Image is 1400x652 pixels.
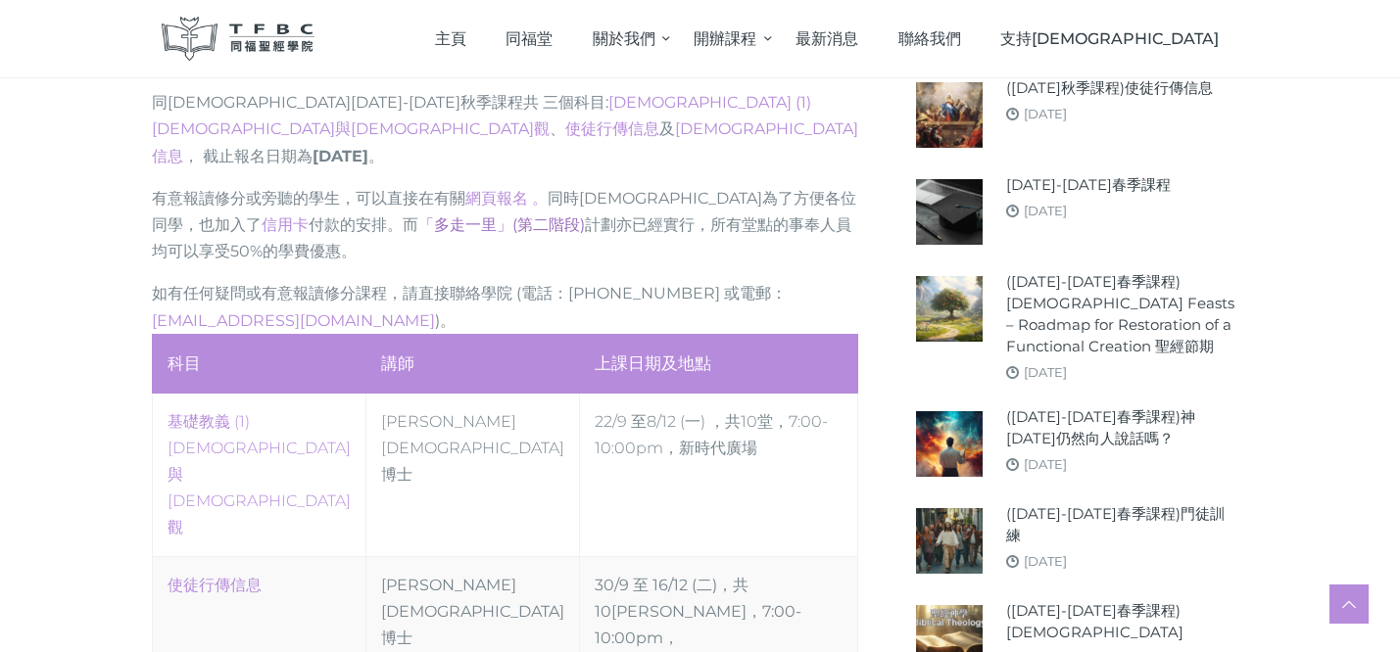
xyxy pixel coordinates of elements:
a: Scroll to top [1329,584,1369,624]
span: 聯絡我們 [898,29,961,48]
p: 有意報讀修分或旁聽的學生，可以直接在有關 同時[DEMOGRAPHIC_DATA]為了方便各位同學，也加入了 付款的安排。而 計劃亦已經實行，所有堂點的事奉人員均可以享受50%的學費優惠。 [152,185,859,265]
td: [PERSON_NAME][DEMOGRAPHIC_DATA]博士 [365,393,579,556]
a: 使徒行傳信息 [565,119,659,138]
a: [DATE] [1024,456,1067,472]
img: (2024-25年春季課程)門徒訓練 [916,508,982,574]
span: 、 [550,119,659,138]
span: 最新消息 [796,29,858,48]
img: (2024-25年春季課程)神今天仍然向人說話嗎？ [916,411,982,477]
span: 開辦課程 [694,29,756,48]
a: [DATE]-[DATE]春季課程 [1006,174,1171,196]
p: 同[DEMOGRAPHIC_DATA][DATE]-[DATE]秋季課程共 三 [152,89,859,169]
td: 22/9 至8/12 (一) ，共10堂，7:00-10:00pm，新時代廣場 [579,393,858,556]
a: [DATE] [1024,553,1067,569]
a: 信用卡 [262,215,309,234]
a: 使徒行傳信息 [168,576,262,594]
img: (2025年秋季課程)使徒行傳信息 [916,82,982,148]
a: 支持[DEMOGRAPHIC_DATA] [981,10,1239,68]
span: 同福堂 [506,29,553,48]
a: ([DATE]秋季課程)使徒行傳信息 [1006,77,1213,99]
a: 網頁報名 。 [465,189,548,208]
a: [DATE] [1024,203,1067,218]
a: 聯絡我們 [878,10,981,68]
img: 2024-25年春季課程 [916,179,982,245]
a: ‎基礎教義 (1) [DEMOGRAPHIC_DATA]與[DEMOGRAPHIC_DATA]觀 [168,412,351,537]
span: 關於我們 [593,29,655,48]
a: ([DATE]-[DATE]春季課程)門徒訓練 [1006,503,1239,546]
a: ([DATE]-[DATE]春季課程) [DEMOGRAPHIC_DATA] Feasts – Roadmap for Restoration of a Functional Creation ... [1006,271,1239,357]
th: 科目 [152,334,365,393]
a: 最新消息 [776,10,879,68]
a: ([DATE]-[DATE]春季課程)[DEMOGRAPHIC_DATA] [1006,600,1239,643]
strong: [DATE] [313,147,368,165]
th: 講師 [365,334,579,393]
a: 「多走一里」(第二階段) [418,215,585,234]
a: 主頁 [414,10,486,68]
a: 關於我們 [573,10,675,68]
img: (2024-25年春季課程) Biblical Feasts – Roadmap for Restoration of a Functional Creation 聖經節期 [916,276,982,342]
span: 支持[DEMOGRAPHIC_DATA] [1000,29,1219,48]
a: ([DATE]-[DATE]春季課程)神[DATE]仍然向人說話嗎？ [1006,406,1239,449]
a: [DATE] [1024,364,1067,380]
a: [DATE] [1024,106,1067,121]
a: 同福堂 [486,10,573,68]
a: [DEMOGRAPHIC_DATA]信息 [152,119,858,164]
span: 及 [152,119,858,164]
span: ， 截止報名日期為 。 [183,147,384,165]
th: 上課日期及地點 [579,334,858,393]
img: 同福聖經學院 TFBC [162,17,314,61]
span: 主頁 [435,29,466,48]
a: 開辦課程 [674,10,776,68]
p: 如有任何疑問或有意報讀修分課程，請直接聯絡學院 (電話：[PHONE_NUMBER] 或電郵： )。 [152,280,859,333]
a: [EMAIL_ADDRESS][DOMAIN_NAME] [152,311,435,330]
